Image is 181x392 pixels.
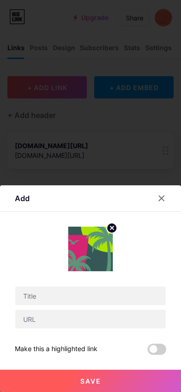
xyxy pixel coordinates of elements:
[15,193,30,204] div: Add
[15,344,97,355] div: Make this a highlighted link
[15,287,166,305] input: Title
[15,310,166,328] input: URL
[80,377,101,385] span: Save
[68,227,113,271] img: link_thumbnail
